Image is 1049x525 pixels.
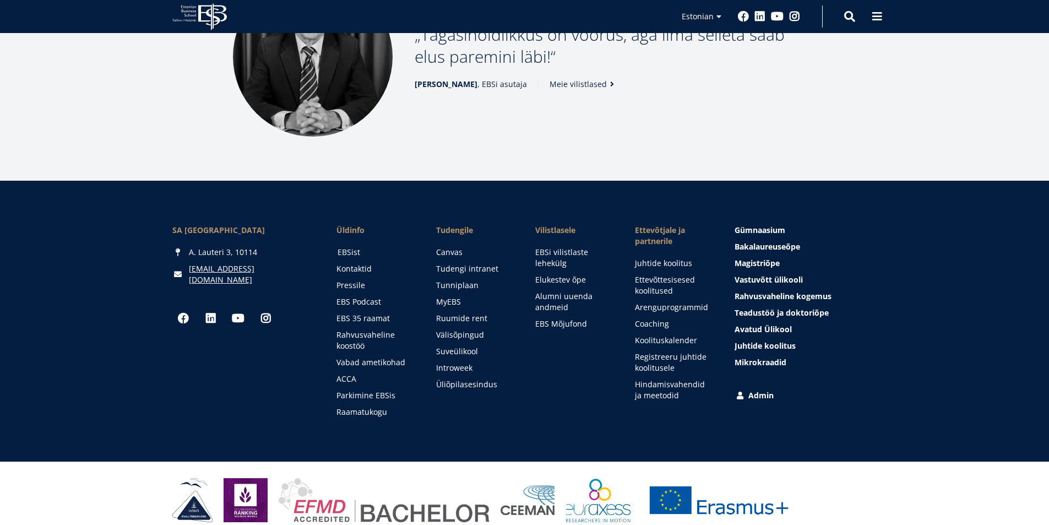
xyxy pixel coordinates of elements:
[415,24,817,68] p: Tagasihoidlikkus on voorus, aga ilma selleta saab elus paremini läbi!
[436,362,514,374] a: Introweek
[336,225,414,236] span: Üldinfo
[735,340,877,351] a: Juhtide koolitus
[436,247,514,258] a: Canvas
[789,11,800,22] a: Instagram
[336,374,414,385] a: ACCA
[336,329,414,351] a: Rahvusvaheline koostöö
[436,225,514,236] a: Tudengile
[436,296,514,307] a: MyEBS
[172,247,314,258] div: A. Lauteri 3, 10114
[738,11,749,22] a: Facebook
[735,241,877,252] a: Bakalaureuseõpe
[635,351,713,374] a: Registreeru juhtide koolitusele
[172,478,213,522] img: HAKA
[550,79,618,90] a: Meie vilistlased
[735,307,829,318] span: Teadustöö ja doktoriõpe
[336,357,414,368] a: Vabad ametikohad
[535,291,613,313] a: Alumni uuenda andmeid
[735,324,877,335] a: Avatud Ülikool
[436,280,514,291] a: Tunniplaan
[635,302,713,313] a: Arenguprogrammid
[436,329,514,340] a: Välisõpingud
[735,390,877,401] a: Admin
[566,478,631,522] img: EURAXESS
[189,263,314,285] a: [EMAIL_ADDRESS][DOMAIN_NAME]
[336,296,414,307] a: EBS Podcast
[535,318,613,329] a: EBS Mõjufond
[735,274,803,285] span: Vastuvõtt ülikooli
[735,291,877,302] a: Rahvusvaheline kogemus
[635,258,713,269] a: Juhtide koolitus
[255,307,277,329] a: Instagram
[735,357,877,368] a: Mikrokraadid
[635,318,713,329] a: Coaching
[535,247,613,269] a: EBSi vilistlaste lehekülg
[415,79,527,90] span: , EBSi asutaja
[436,379,514,390] a: Üliõpilasesindus
[635,379,713,401] a: Hindamisvahendid ja meetodid
[436,263,514,274] a: Tudengi intranet
[735,324,792,334] span: Avatud Ülikool
[771,11,784,22] a: Youtube
[642,478,796,522] img: Erasmus+
[224,478,268,522] img: Eduniversal
[735,225,785,235] span: Gümnaasium
[735,357,786,367] span: Mikrokraadid
[735,225,877,236] a: Gümnaasium
[436,313,514,324] a: Ruumide rent
[415,79,477,89] strong: [PERSON_NAME]
[200,307,222,329] a: Linkedin
[635,274,713,296] a: Ettevõttesisesed koolitused
[735,307,877,318] a: Teadustöö ja doktoriõpe
[279,478,490,522] img: EFMD
[501,485,555,516] img: Ceeman
[336,407,414,418] a: Raamatukogu
[735,258,780,268] span: Magistriõpe
[227,307,249,329] a: Youtube
[172,307,194,329] a: Facebook
[172,225,314,236] div: SA [GEOGRAPHIC_DATA]
[735,291,831,301] span: Rahvusvaheline kogemus
[735,274,877,285] a: Vastuvõtt ülikooli
[735,241,800,252] span: Bakalaureuseõpe
[735,258,877,269] a: Magistriõpe
[338,247,415,258] a: EBSist
[436,346,514,357] a: Suveülikool
[635,335,713,346] a: Koolituskalender
[735,340,796,351] span: Juhtide koolitus
[336,390,414,401] a: Parkimine EBSis
[336,263,414,274] a: Kontaktid
[642,478,796,522] a: Erasmus +
[635,225,713,247] span: Ettevõtjale ja partnerile
[754,11,765,22] a: Linkedin
[336,313,414,324] a: EBS 35 raamat
[336,280,414,291] a: Pressile
[535,274,613,285] a: Elukestev õpe
[535,225,613,236] span: Vilistlasele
